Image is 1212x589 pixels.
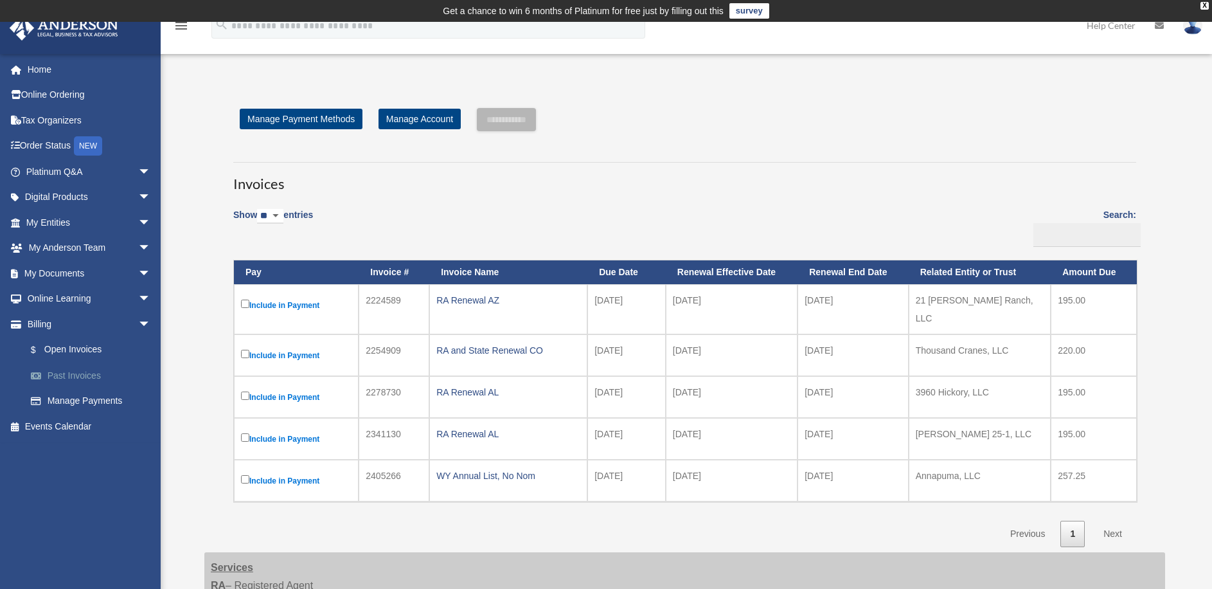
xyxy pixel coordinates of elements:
[359,460,429,502] td: 2405266
[18,337,164,363] a: $Open Invoices
[138,286,164,313] span: arrow_drop_down
[1029,207,1136,247] label: Search:
[9,413,170,439] a: Events Calendar
[241,433,249,442] input: Include in Payment
[909,260,1051,284] th: Related Entity or Trust: activate to sort column ascending
[9,311,170,337] a: Billingarrow_drop_down
[241,350,249,358] input: Include in Payment
[909,460,1051,502] td: Annapuma, LLC
[241,389,352,405] label: Include in Payment
[909,418,1051,460] td: [PERSON_NAME] 25-1, LLC
[1094,521,1132,547] a: Next
[233,162,1136,194] h3: Invoices
[909,334,1051,376] td: Thousand Cranes, LLC
[359,334,429,376] td: 2254909
[174,18,189,33] i: menu
[587,284,666,334] td: [DATE]
[1051,334,1137,376] td: 220.00
[9,286,170,312] a: Online Learningarrow_drop_down
[240,109,362,129] a: Manage Payment Methods
[379,109,461,129] a: Manage Account
[233,207,313,237] label: Show entries
[909,376,1051,418] td: 3960 Hickory, LLC
[359,260,429,284] th: Invoice #: activate to sort column ascending
[1200,2,1209,10] div: close
[798,376,909,418] td: [DATE]
[798,418,909,460] td: [DATE]
[443,3,724,19] div: Get a chance to win 6 months of Platinum for free just by filling out this
[798,334,909,376] td: [DATE]
[436,467,580,485] div: WY Annual List, No Nom
[359,376,429,418] td: 2278730
[666,284,798,334] td: [DATE]
[9,159,170,185] a: Platinum Q&Aarrow_drop_down
[174,23,189,33] a: menu
[436,383,580,401] div: RA Renewal AL
[666,334,798,376] td: [DATE]
[9,82,170,108] a: Online Ordering
[234,260,359,284] th: Pay: activate to sort column descending
[429,260,587,284] th: Invoice Name: activate to sort column ascending
[359,284,429,334] td: 2224589
[138,159,164,185] span: arrow_drop_down
[74,136,102,156] div: NEW
[9,107,170,133] a: Tax Organizers
[215,17,229,32] i: search
[38,342,44,358] span: $
[587,418,666,460] td: [DATE]
[587,376,666,418] td: [DATE]
[587,460,666,502] td: [DATE]
[1051,284,1137,334] td: 195.00
[9,133,170,159] a: Order StatusNEW
[666,260,798,284] th: Renewal Effective Date: activate to sort column ascending
[1051,460,1137,502] td: 257.25
[138,210,164,236] span: arrow_drop_down
[666,460,798,502] td: [DATE]
[138,185,164,211] span: arrow_drop_down
[1051,418,1137,460] td: 195.00
[1051,376,1137,418] td: 195.00
[241,392,249,400] input: Include in Payment
[587,260,666,284] th: Due Date: activate to sort column ascending
[9,235,170,261] a: My Anderson Teamarrow_drop_down
[241,475,249,484] input: Include in Payment
[18,363,170,388] a: Past Invoices
[257,209,283,224] select: Showentries
[1060,521,1085,547] a: 1
[359,418,429,460] td: 2341130
[138,235,164,262] span: arrow_drop_down
[666,376,798,418] td: [DATE]
[587,334,666,376] td: [DATE]
[909,284,1051,334] td: 21 [PERSON_NAME] Ranch, LLC
[18,388,170,414] a: Manage Payments
[1051,260,1137,284] th: Amount Due: activate to sort column ascending
[241,297,352,313] label: Include in Payment
[241,473,352,489] label: Include in Payment
[138,260,164,287] span: arrow_drop_down
[9,57,170,82] a: Home
[211,562,253,573] strong: Services
[436,291,580,309] div: RA Renewal AZ
[798,260,909,284] th: Renewal End Date: activate to sort column ascending
[1033,223,1141,248] input: Search:
[1183,16,1202,35] img: User Pic
[729,3,769,19] a: survey
[798,460,909,502] td: [DATE]
[436,341,580,359] div: RA and State Renewal CO
[436,425,580,443] div: RA Renewal AL
[241,300,249,308] input: Include in Payment
[798,284,909,334] td: [DATE]
[9,185,170,210] a: Digital Productsarrow_drop_down
[9,210,170,235] a: My Entitiesarrow_drop_down
[9,260,170,286] a: My Documentsarrow_drop_down
[241,347,352,363] label: Include in Payment
[1001,521,1055,547] a: Previous
[138,311,164,338] span: arrow_drop_down
[6,15,122,41] img: Anderson Advisors Platinum Portal
[241,431,352,447] label: Include in Payment
[666,418,798,460] td: [DATE]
